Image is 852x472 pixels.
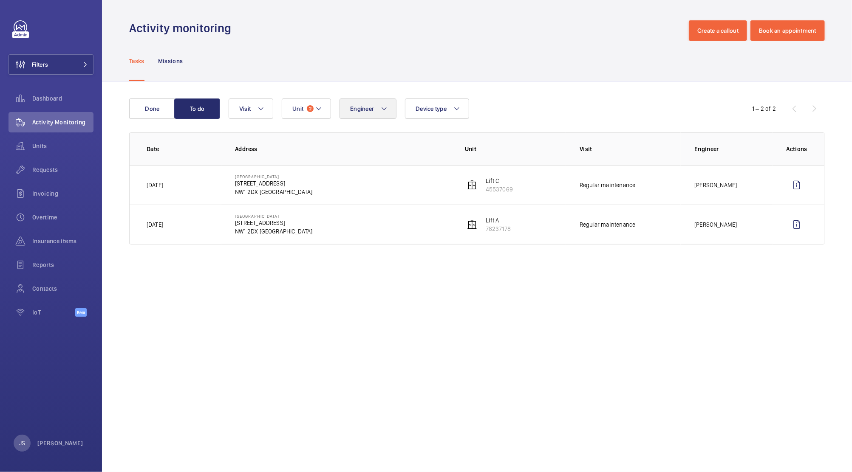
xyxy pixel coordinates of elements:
p: Engineer [694,145,773,153]
button: Create a callout [689,20,747,41]
p: [PERSON_NAME] [694,181,737,189]
p: Tasks [129,57,144,65]
button: Book an appointment [750,20,825,41]
button: Engineer [340,98,396,119]
span: Visit [239,105,251,112]
span: Dashboard [32,94,93,103]
span: Overtime [32,213,93,222]
p: [GEOGRAPHIC_DATA] [235,174,313,179]
p: [STREET_ADDRESS] [235,179,313,188]
h1: Activity monitoring [129,20,236,36]
span: Contacts [32,284,93,293]
p: Regular maintenance [580,181,635,189]
p: Unit [465,145,566,153]
p: Lift C [486,177,513,185]
span: IoT [32,308,75,317]
p: Date [147,145,221,153]
p: JS [19,439,25,447]
p: [PERSON_NAME] [37,439,83,447]
p: 45537069 [486,185,513,194]
img: elevator.svg [467,219,477,230]
p: Lift A [486,216,511,225]
p: Address [235,145,451,153]
img: elevator.svg [467,180,477,190]
span: Unit [292,105,303,112]
button: Visit [229,98,273,119]
span: 2 [307,105,314,112]
span: Device type [416,105,447,112]
button: Done [129,98,175,119]
p: [GEOGRAPHIC_DATA] [235,214,313,219]
p: NW1 2DX [GEOGRAPHIC_DATA] [235,227,313,236]
p: Missions [158,57,183,65]
span: Units [32,142,93,150]
span: Activity Monitoring [32,118,93,126]
span: Beta [75,308,87,317]
button: Unit2 [282,98,331,119]
span: Filters [32,60,48,69]
div: 1 – 2 of 2 [752,104,776,113]
button: Device type [405,98,469,119]
p: [DATE] [147,220,163,229]
button: Filters [8,54,93,75]
span: Requests [32,166,93,174]
p: 78237178 [486,225,511,233]
p: Actions [787,145,807,153]
span: Invoicing [32,189,93,198]
span: Engineer [350,105,374,112]
p: NW1 2DX [GEOGRAPHIC_DATA] [235,188,313,196]
span: Insurance items [32,237,93,245]
p: Regular maintenance [580,220,635,229]
span: Reports [32,261,93,269]
p: Visit [580,145,681,153]
button: To do [174,98,220,119]
p: [PERSON_NAME] [694,220,737,229]
p: [STREET_ADDRESS] [235,219,313,227]
p: [DATE] [147,181,163,189]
